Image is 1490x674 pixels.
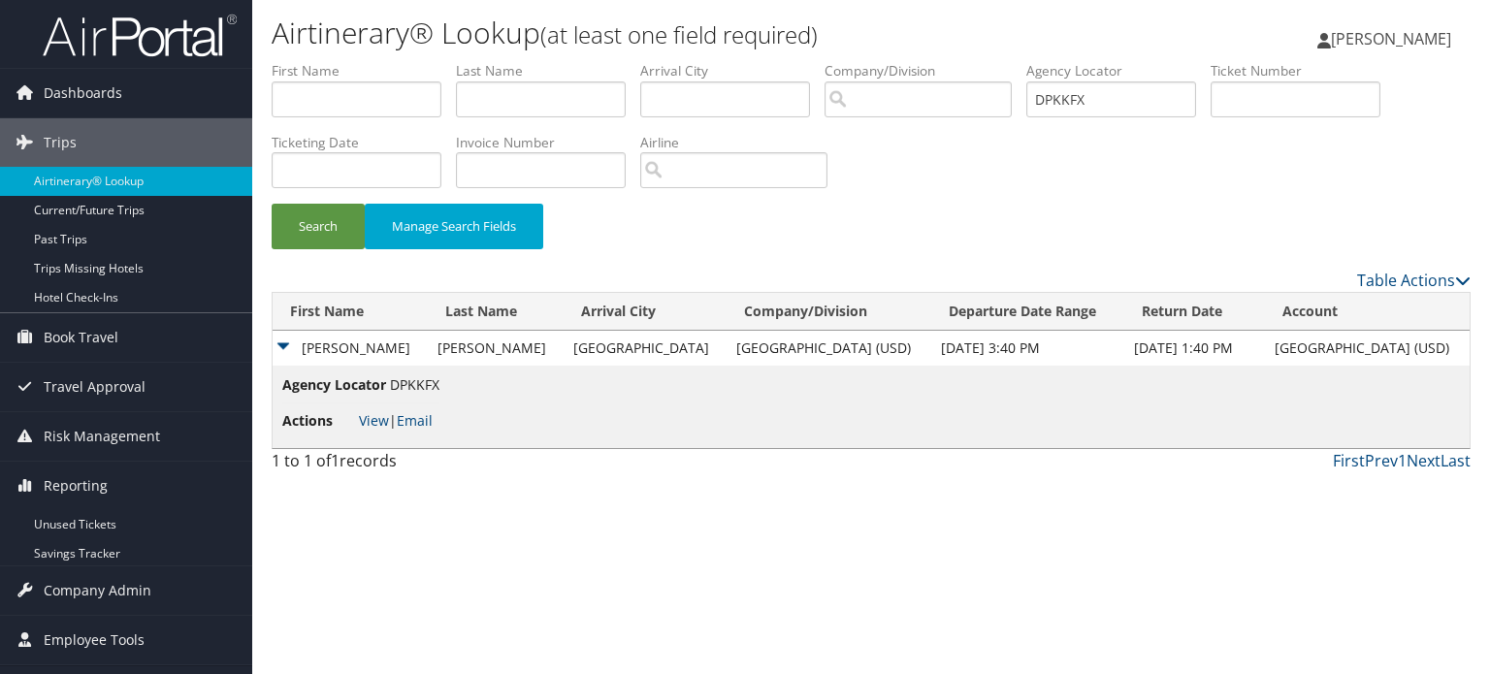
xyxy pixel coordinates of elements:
[428,331,563,366] td: [PERSON_NAME]
[1407,450,1441,471] a: Next
[1265,331,1470,366] td: [GEOGRAPHIC_DATA] (USD)
[564,293,728,331] th: Arrival City: activate to sort column ascending
[397,411,433,430] a: Email
[272,61,456,80] label: First Name
[44,313,118,362] span: Book Travel
[44,363,146,411] span: Travel Approval
[1026,61,1211,80] label: Agency Locator
[273,331,428,366] td: [PERSON_NAME]
[1398,450,1407,471] a: 1
[931,331,1123,366] td: [DATE] 3:40 PM
[44,616,145,664] span: Employee Tools
[540,18,818,50] small: (at least one field required)
[282,374,386,396] span: Agency Locator
[44,69,122,117] span: Dashboards
[44,118,77,167] span: Trips
[727,331,931,366] td: [GEOGRAPHIC_DATA] (USD)
[282,410,355,432] span: Actions
[331,450,340,471] span: 1
[931,293,1123,331] th: Departure Date Range: activate to sort column ascending
[272,13,1071,53] h1: Airtinerary® Lookup
[272,204,365,249] button: Search
[727,293,931,331] th: Company/Division
[640,133,842,152] label: Airline
[1441,450,1471,471] a: Last
[44,462,108,510] span: Reporting
[365,204,543,249] button: Manage Search Fields
[273,293,428,331] th: First Name: activate to sort column descending
[1357,270,1471,291] a: Table Actions
[1124,331,1266,366] td: [DATE] 1:40 PM
[44,412,160,461] span: Risk Management
[1265,293,1470,331] th: Account: activate to sort column ascending
[1317,10,1471,68] a: [PERSON_NAME]
[359,411,389,430] a: View
[456,61,640,80] label: Last Name
[390,375,439,394] span: DPKKFX
[43,13,237,58] img: airportal-logo.png
[564,331,728,366] td: [GEOGRAPHIC_DATA]
[456,133,640,152] label: Invoice Number
[640,61,825,80] label: Arrival City
[359,411,433,430] span: |
[272,133,456,152] label: Ticketing Date
[428,293,563,331] th: Last Name: activate to sort column ascending
[1365,450,1398,471] a: Prev
[1331,28,1451,49] span: [PERSON_NAME]
[272,449,550,482] div: 1 to 1 of records
[1333,450,1365,471] a: First
[44,566,151,615] span: Company Admin
[825,61,1026,80] label: Company/Division
[1124,293,1266,331] th: Return Date: activate to sort column ascending
[1211,61,1395,80] label: Ticket Number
